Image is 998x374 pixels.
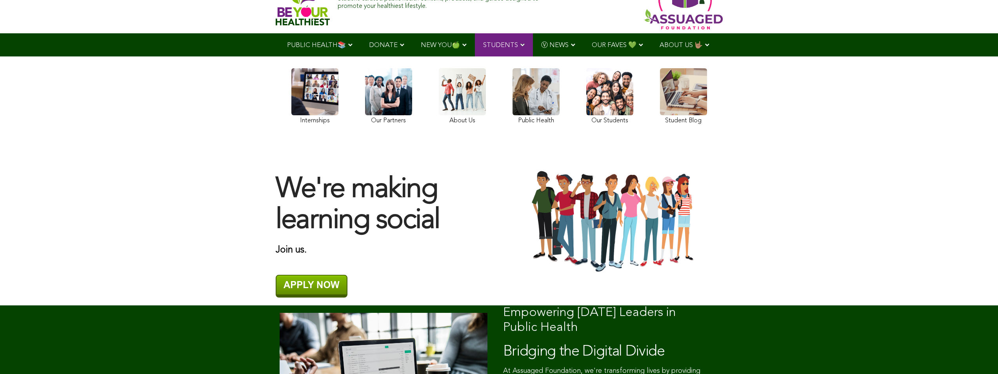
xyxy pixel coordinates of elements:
[503,305,711,336] div: Empowering [DATE] Leaders in Public Health
[276,275,347,298] img: APPLY NOW
[959,336,998,374] iframe: Chat Widget
[483,42,518,49] span: STUDENTS
[660,42,703,49] span: ABOUT US 🤟🏽
[369,42,398,49] span: DONATE
[287,42,346,49] span: PUBLIC HEALTH📚
[503,343,711,361] h2: Bridging the Digital Divide
[276,33,723,56] div: Navigation Menu
[507,170,723,274] img: Group-Of-Students-Assuaged
[592,42,636,49] span: OUR FAVES 💚
[421,42,460,49] span: NEW YOU🍏
[276,245,307,255] strong: Join us.
[276,174,491,236] h1: We're making learning social
[541,42,569,49] span: Ⓥ NEWS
